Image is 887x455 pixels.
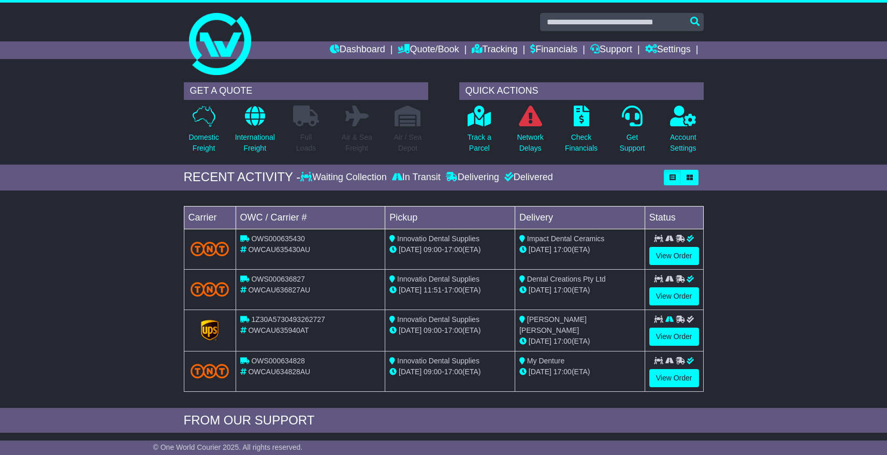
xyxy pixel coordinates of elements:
div: Waiting Collection [300,172,389,183]
span: 09:00 [424,326,442,334]
a: GetSupport [619,105,645,159]
span: OWCAU636827AU [248,286,310,294]
a: DomesticFreight [188,105,219,159]
span: 17:00 [554,286,572,294]
div: Delivering [443,172,502,183]
p: Get Support [619,132,645,154]
a: Dashboard [330,41,385,59]
a: AccountSettings [670,105,697,159]
span: 11:51 [424,286,442,294]
a: Quote/Book [398,41,459,59]
p: Air & Sea Freight [342,132,372,154]
td: Status [645,206,703,229]
p: Track a Parcel [468,132,491,154]
p: Account Settings [670,132,696,154]
div: - (ETA) [389,285,511,296]
div: QUICK ACTIONS [459,82,704,100]
span: 17:00 [444,326,462,334]
p: International Freight [235,132,275,154]
a: Financials [530,41,577,59]
a: InternationalFreight [235,105,275,159]
span: 17:00 [444,286,462,294]
span: [DATE] [399,245,421,254]
span: [DATE] [529,368,551,376]
span: Impact Dental Ceramics [527,234,604,243]
p: Full Loads [293,132,319,154]
span: OWS000635430 [251,234,305,243]
a: Support [590,41,632,59]
span: [PERSON_NAME] [PERSON_NAME] [519,315,587,334]
div: - (ETA) [389,325,511,336]
span: 17:00 [554,368,572,376]
td: Carrier [184,206,236,229]
div: (ETA) [519,285,641,296]
div: - (ETA) [389,244,511,255]
div: GET A QUOTE [184,82,428,100]
span: [DATE] [529,245,551,254]
span: 17:00 [554,245,572,254]
span: Innovatio Dental Supplies [397,275,479,283]
p: Air / Sea Depot [394,132,422,154]
span: Innovatio Dental Supplies [397,234,479,243]
img: GetCarrierServiceLogo [201,320,219,341]
a: CheckFinancials [564,105,598,159]
a: NetworkDelays [516,105,544,159]
div: RECENT ACTIVITY - [184,170,301,185]
a: View Order [649,328,699,346]
a: Settings [645,41,691,59]
span: Innovatio Dental Supplies [397,357,479,365]
span: OWCAU635430AU [248,245,310,254]
span: 09:00 [424,368,442,376]
span: OWCAU634828AU [248,368,310,376]
span: Dental Creations Pty Ltd [527,275,606,283]
span: [DATE] [399,286,421,294]
p: Domestic Freight [188,132,219,154]
img: TNT_Domestic.png [191,364,229,378]
div: FROM OUR SUPPORT [184,413,704,428]
span: [DATE] [399,326,421,334]
div: (ETA) [519,366,641,377]
span: 17:00 [554,337,572,345]
p: Network Delays [517,132,543,154]
span: My Denture [527,357,564,365]
a: View Order [649,247,699,265]
span: © One World Courier 2025. All rights reserved. [153,443,303,451]
div: In Transit [389,172,443,183]
span: 17:00 [444,245,462,254]
div: - (ETA) [389,366,511,377]
span: OWS000634828 [251,357,305,365]
a: Track aParcel [467,105,492,159]
span: OWS000636827 [251,275,305,283]
td: OWC / Carrier # [236,206,385,229]
span: [DATE] [399,368,421,376]
p: Check Financials [565,132,598,154]
img: TNT_Domestic.png [191,282,229,296]
span: [DATE] [529,337,551,345]
span: OWCAU635940AT [248,326,309,334]
span: 1Z30A5730493262727 [251,315,325,324]
td: Delivery [515,206,645,229]
a: Tracking [472,41,517,59]
span: 09:00 [424,245,442,254]
td: Pickup [385,206,515,229]
img: TNT_Domestic.png [191,242,229,256]
a: View Order [649,287,699,305]
div: (ETA) [519,244,641,255]
span: [DATE] [529,286,551,294]
div: Delivered [502,172,553,183]
span: 17:00 [444,368,462,376]
div: (ETA) [519,336,641,347]
span: Innovatio Dental Supplies [397,315,479,324]
a: View Order [649,369,699,387]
